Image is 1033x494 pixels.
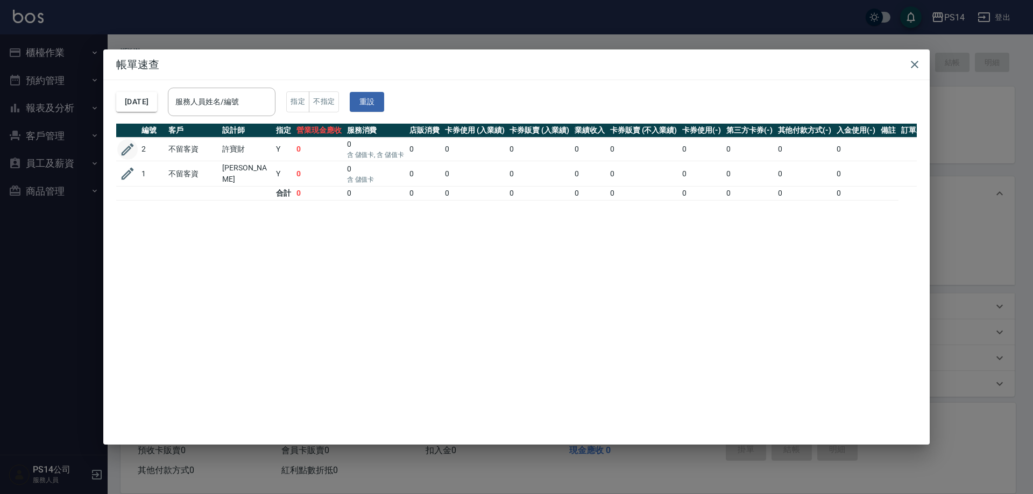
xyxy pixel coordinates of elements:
td: 0 [724,138,775,161]
th: 業績收入 [572,124,607,138]
td: Y [273,161,294,187]
td: 0 [572,161,607,187]
th: 客戶 [166,124,220,138]
td: 0 [407,161,442,187]
td: 0 [775,138,834,161]
td: 0 [294,138,344,161]
td: 0 [607,161,680,187]
th: 訂單來源 [898,124,934,138]
th: 其他付款方式(-) [775,124,834,138]
td: 1 [139,161,166,187]
td: 0 [507,161,572,187]
th: 營業現金應收 [294,124,344,138]
p: 含 儲值卡, 含 儲值卡 [347,150,405,160]
td: 合計 [273,187,294,201]
td: [PERSON_NAME] [220,161,273,187]
td: 2 [139,138,166,161]
button: 重設 [350,92,384,112]
th: 店販消費 [407,124,442,138]
td: 許寶財 [220,138,273,161]
th: 入金使用(-) [834,124,878,138]
td: 0 [680,161,724,187]
td: 0 [507,138,572,161]
td: 0 [724,161,775,187]
td: 0 [572,187,607,201]
th: 指定 [273,124,294,138]
td: 0 [834,138,878,161]
td: 0 [344,138,407,161]
th: 備註 [878,124,898,138]
th: 服務消費 [344,124,407,138]
td: 0 [724,187,775,201]
td: 0 [834,161,878,187]
td: 不留客資 [166,138,220,161]
td: 0 [680,138,724,161]
td: 0 [344,161,407,187]
th: 卡券使用 (入業績) [442,124,507,138]
td: 0 [572,138,607,161]
td: 0 [294,187,344,201]
td: 0 [775,187,834,201]
td: 0 [442,187,507,201]
td: 0 [294,161,344,187]
td: 0 [775,161,834,187]
button: [DATE] [116,92,157,112]
button: 指定 [286,91,309,112]
th: 卡券使用(-) [680,124,724,138]
td: 0 [680,187,724,201]
h2: 帳單速查 [103,49,930,80]
th: 卡券販賣 (不入業績) [607,124,680,138]
th: 第三方卡券(-) [724,124,775,138]
th: 卡券販賣 (入業績) [507,124,572,138]
button: 不指定 [309,91,339,112]
td: 0 [507,187,572,201]
td: 0 [407,187,442,201]
td: Y [273,138,294,161]
p: 含 儲值卡 [347,175,405,184]
td: 0 [607,187,680,201]
td: 0 [442,161,507,187]
td: 0 [607,138,680,161]
td: 不留客資 [166,161,220,187]
td: 0 [344,187,407,201]
th: 設計師 [220,124,273,138]
td: 0 [407,138,442,161]
td: 0 [442,138,507,161]
th: 編號 [139,124,166,138]
td: 0 [834,187,878,201]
